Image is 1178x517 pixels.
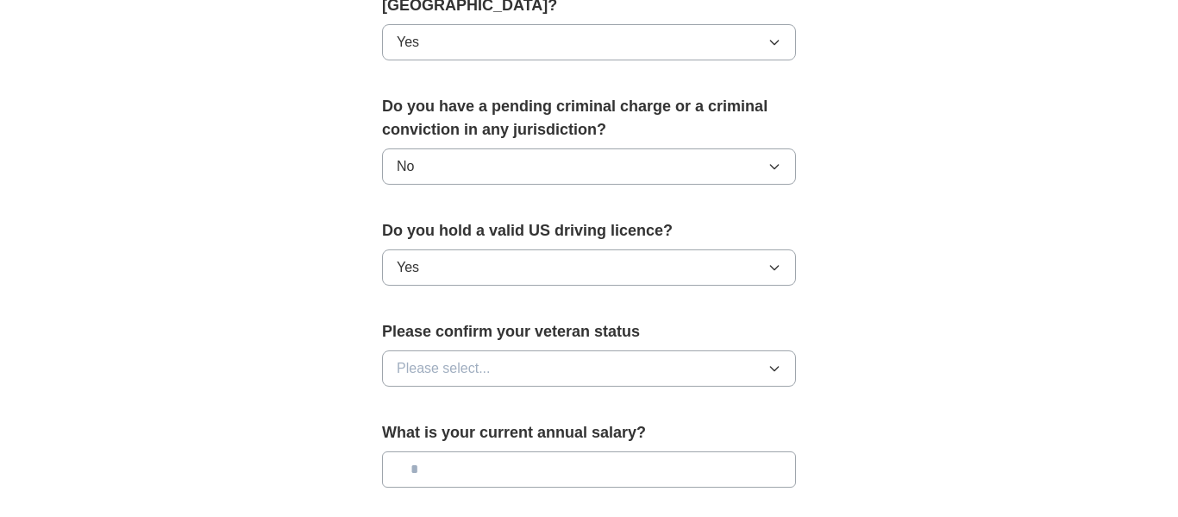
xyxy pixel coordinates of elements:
[397,156,414,177] span: No
[382,350,796,387] button: Please select...
[382,148,796,185] button: No
[382,320,796,344] label: Please confirm your veteran status
[397,358,491,379] span: Please select...
[382,24,796,60] button: Yes
[397,32,419,53] span: Yes
[382,95,796,142] label: Do you have a pending criminal charge or a criminal conviction in any jurisdiction?
[382,421,796,444] label: What is your current annual salary?
[382,219,796,243] label: Do you hold a valid US driving licence?
[397,257,419,278] span: Yes
[382,249,796,286] button: Yes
